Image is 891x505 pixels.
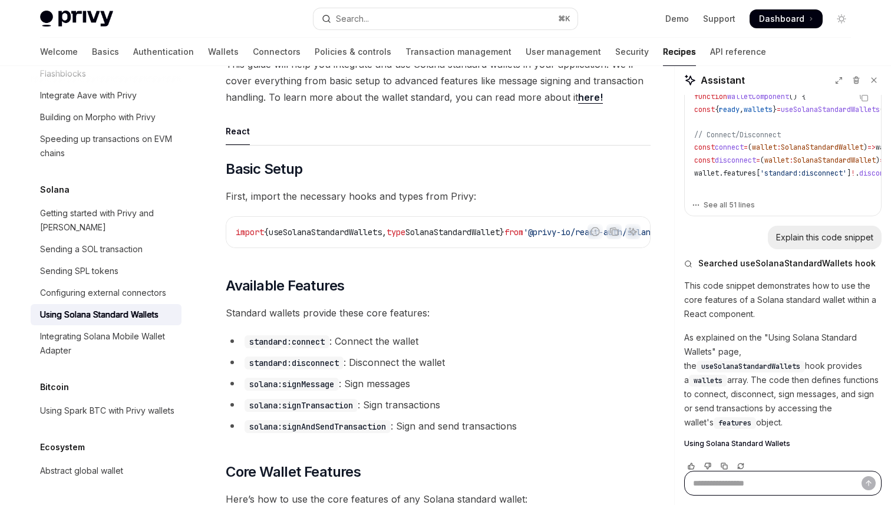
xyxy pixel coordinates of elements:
span: connect [715,143,744,152]
a: Sending SPL tokens [31,260,181,282]
span: ! [851,169,855,178]
div: Sending SPL tokens [40,264,118,278]
span: features [718,418,751,428]
span: useSolanaStandardWallets [781,105,880,114]
span: This guide will help you integrate and use Solana standard wallets in your application. We’ll cov... [226,56,651,105]
span: WalletComponent [727,92,789,101]
a: Building on Morpho with Privy [31,107,181,128]
span: Assistant [701,73,745,87]
button: Open search [313,8,577,29]
div: React [226,117,250,145]
span: ] [847,169,851,178]
textarea: Ask a question... [684,471,882,496]
span: => [880,156,888,165]
span: wallet [764,156,789,165]
button: See all 51 lines [692,197,874,213]
div: Speeding up transactions on EVM chains [40,132,174,160]
a: Using Solana Standard Wallets [684,439,882,448]
button: Send message [862,476,876,490]
span: SolanaStandardWallet [405,227,500,237]
span: Available Features [226,276,344,295]
span: Dashboard [759,13,804,25]
span: ) [863,143,867,152]
span: : [789,156,793,165]
span: , [382,227,387,237]
h5: Solana [40,183,70,197]
span: { [264,227,269,237]
div: Using Solana Standard Wallets [40,308,159,322]
code: solana:signAndSendTransaction [245,420,391,433]
div: Getting started with Privy and [PERSON_NAME] [40,206,174,235]
a: User management [526,38,601,66]
span: features [723,169,756,178]
span: function [694,92,727,101]
a: Support [703,13,735,25]
button: Reload last chat [734,460,748,472]
li: : Sign transactions [226,397,651,413]
div: Sending a SOL transaction [40,242,143,256]
div: Integrating Solana Mobile Wallet Adapter [40,329,174,358]
a: Demo [665,13,689,25]
div: Explain this code snippet [776,232,873,243]
span: Using Solana Standard Wallets [684,439,790,448]
div: Configuring external connectors [40,286,166,300]
span: wallets [694,376,722,385]
span: ⌘ K [558,14,570,24]
li: : Disconnect the wallet [226,354,651,371]
span: SolanaStandardWallet [793,156,876,165]
li: : Connect the wallet [226,333,651,349]
button: Vote that response was good [684,460,698,472]
div: Integrate Aave with Privy [40,88,137,103]
code: solana:signTransaction [245,399,358,412]
a: Dashboard [750,9,823,28]
span: import [236,227,264,237]
span: ready [719,105,740,114]
a: Basics [92,38,119,66]
span: 'standard:disconnect' [760,169,847,178]
a: Policies & controls [315,38,391,66]
h5: Ecosystem [40,440,85,454]
span: () { [789,92,806,101]
a: Abstract global wallet [31,460,181,481]
span: // Sign Message [694,194,756,203]
span: First, import the necessary hooks and types from Privy: [226,188,651,204]
span: = [744,143,748,152]
button: Searched useSolanaStandardWallets hook [684,258,882,269]
span: = [756,156,760,165]
button: Copy the contents from the code block [606,224,622,239]
span: wallet [694,169,719,178]
h5: Bitcoin [40,380,69,394]
span: ( [760,156,764,165]
li: : Sign and send transactions [226,418,651,434]
span: : [777,143,781,152]
a: Integrate Aave with Privy [31,85,181,106]
img: light logo [40,11,113,27]
span: wallets [744,105,773,114]
a: Wallets [208,38,239,66]
div: Using Spark BTC with Privy wallets [40,404,174,418]
button: Report incorrect code [588,224,603,239]
div: Building on Morpho with Privy [40,110,156,124]
a: Transaction management [405,38,511,66]
a: Integrating Solana Mobile Wallet Adapter [31,326,181,361]
span: wallet [752,143,777,152]
a: Speeding up transactions on EVM chains [31,128,181,164]
span: type [387,227,405,237]
span: ( [748,143,752,152]
a: here! [578,91,603,104]
span: . [719,169,723,178]
button: Ask AI [625,224,641,239]
span: Basic Setup [226,160,302,179]
span: , [740,105,744,114]
p: As explained on the "Using Solana Standard Wallets" page, the hook provides a array. The code the... [684,331,882,430]
span: const [694,143,715,152]
span: useSolanaStandardWallets [701,362,800,371]
a: Recipes [663,38,696,66]
div: Search... [336,12,369,26]
span: ) [876,156,880,165]
li: : Sign messages [226,375,651,392]
code: standard:disconnect [245,357,344,369]
span: = [777,105,781,114]
span: disconnect [715,156,756,165]
a: Security [615,38,649,66]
